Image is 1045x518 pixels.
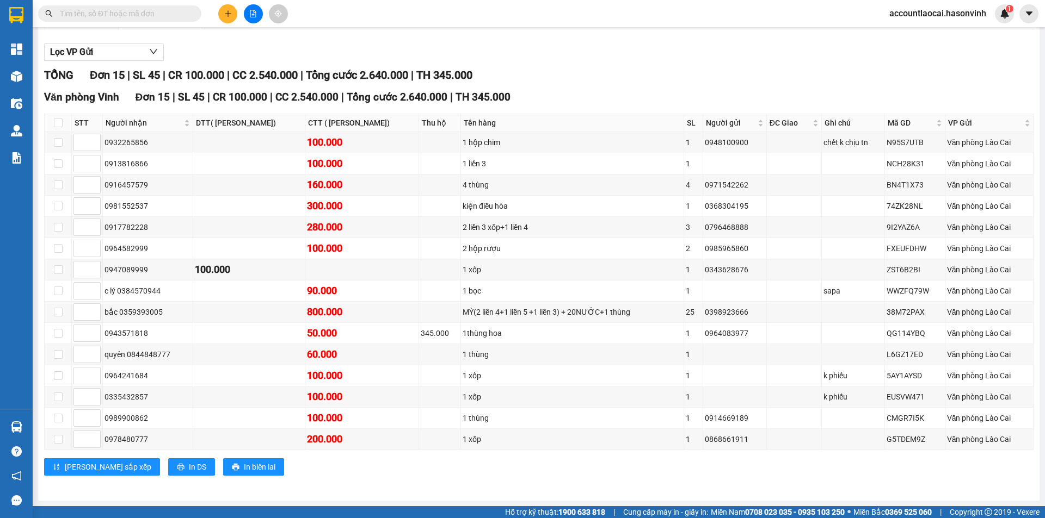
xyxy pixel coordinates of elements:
div: 4 thùng [463,179,682,191]
td: Văn phòng Lào Cai [945,259,1034,280]
span: message [11,495,22,505]
div: 0964083977 [705,327,765,339]
span: Increase Value [88,219,100,227]
div: 0948100900 [705,136,765,148]
td: ZST6B2BI [885,259,945,280]
span: | [207,91,210,103]
div: 0947089999 [104,264,191,276]
td: G5TDEM9Z [885,429,945,450]
span: up [91,178,98,185]
div: Văn phòng Lào Cai [947,433,1031,445]
div: bắc 0359393005 [104,306,191,318]
div: Văn phòng Lào Cai [947,327,1031,339]
div: sapa [823,285,883,297]
span: Mã GD [888,117,934,129]
div: 2 [686,242,701,254]
span: | [163,68,165,82]
div: Văn phòng Lào Cai [947,348,1031,360]
button: printerIn DS [168,458,215,476]
div: 280.000 [307,220,417,235]
td: QG114YBQ [885,323,945,344]
div: 1 [686,391,701,403]
span: Decrease Value [88,397,100,405]
div: 1 liền 3 [463,158,682,170]
div: Văn phòng Lào Cai [947,264,1031,276]
th: SL [684,114,703,132]
div: Văn phòng Lào Cai [947,158,1031,170]
div: 0932265856 [104,136,191,148]
span: TỔNG [44,68,73,82]
span: Decrease Value [88,227,100,235]
span: VP Gửi [948,117,1022,129]
td: Văn phòng Lào Cai [945,280,1034,302]
span: up [91,411,98,418]
span: Tổng cước 2.640.000 [306,68,408,82]
div: FXEUFDHW [887,242,943,254]
div: 1 [686,412,701,424]
strong: 0708 023 035 - 0935 103 250 [745,508,845,516]
td: Văn phòng Lào Cai [945,132,1034,153]
span: up [91,136,98,142]
div: Văn phòng Lào Cai [947,370,1031,382]
span: Decrease Value [88,185,100,193]
div: 345.000 [421,327,459,339]
span: [PERSON_NAME] sắp xếp [65,461,151,473]
th: CTT ( [PERSON_NAME]) [305,114,419,132]
div: 0964241684 [104,370,191,382]
span: ⚪️ [847,510,851,514]
div: Văn phòng Lào Cai [947,136,1031,148]
span: down [91,249,98,256]
span: up [91,305,98,312]
span: Increase Value [88,134,100,142]
div: 0914669189 [705,412,765,424]
div: Văn phòng Lào Cai [947,221,1031,233]
sup: 1 [1006,5,1013,13]
img: dashboard-icon [11,43,22,55]
span: Tổng cước 2.640.000 [347,91,447,103]
div: 0796468888 [705,221,765,233]
div: MỲ(2 liền 4+1 liền 5 +1 liền 3) + 20NƯỚC+1 thùng [463,306,682,318]
div: 0971542262 [705,179,765,191]
div: 60.000 [307,347,417,362]
img: icon-new-feature [1000,9,1010,18]
div: G5TDEM9Z [887,433,943,445]
button: aim [269,4,288,23]
button: printerIn biên lai [223,458,284,476]
div: 1 xốp [463,264,682,276]
button: Lọc VP Gửi [44,43,164,61]
span: In biên lai [244,461,275,473]
td: L6GZ17ED [885,344,945,365]
span: Decrease Value [88,142,100,151]
strong: 1900 633 818 [558,508,605,516]
div: 25 [686,306,701,318]
strong: 0369 525 060 [885,508,932,516]
span: Decrease Value [88,270,100,278]
span: | [270,91,273,103]
span: down [91,292,98,298]
div: WWZFQ79W [887,285,943,297]
span: up [91,369,98,376]
div: 1 xốp [463,370,682,382]
div: 100.000 [307,389,417,404]
div: Văn phòng Lào Cai [947,391,1031,403]
div: 100.000 [307,368,417,383]
div: 1 thùng [463,412,682,424]
span: | [173,91,175,103]
div: 1 hộp chim [463,136,682,148]
div: 0335432857 [104,391,191,403]
div: 0913816866 [104,158,191,170]
td: 9I2YAZ6A [885,217,945,238]
span: Người nhận [106,117,182,129]
td: FXEUFDHW [885,238,945,259]
span: Decrease Value [88,248,100,257]
span: down [91,377,98,383]
img: warehouse-icon [11,71,22,82]
td: Văn phòng Lào Cai [945,196,1034,217]
span: | [300,68,303,82]
span: Increase Value [88,367,100,376]
div: 38M72PAX [887,306,943,318]
button: file-add [244,4,263,23]
span: Increase Value [88,177,100,185]
span: plus [224,10,232,17]
span: up [91,199,98,206]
